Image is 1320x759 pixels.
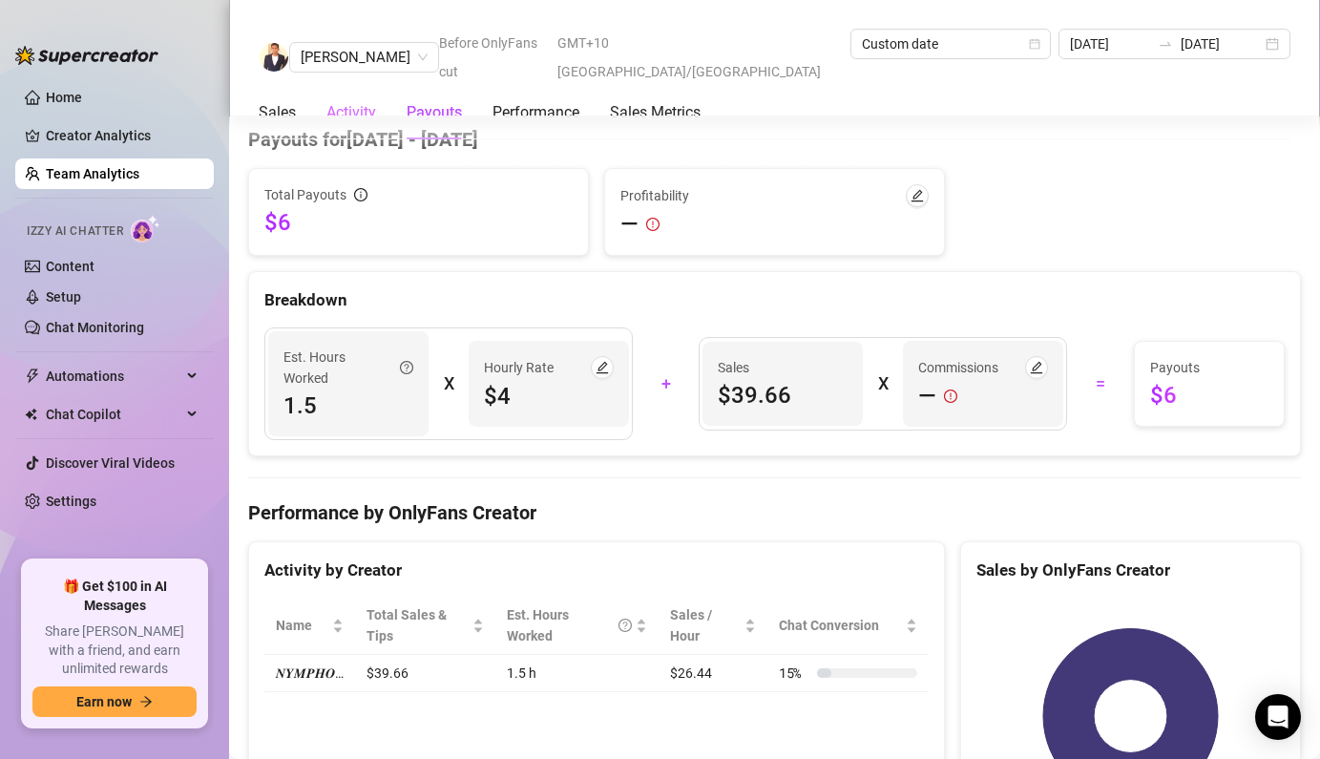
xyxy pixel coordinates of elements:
span: edit [596,361,609,374]
input: End date [1181,33,1262,54]
div: + [644,369,688,399]
span: Sales [718,357,848,378]
div: Sales [259,101,296,124]
span: Earn now [76,694,132,709]
th: Chat Conversion [767,597,929,655]
div: Activity by Creator [264,558,929,583]
img: John Sean Flores [260,43,288,72]
article: Commissions [918,357,998,378]
span: Custom date [862,30,1039,58]
div: Performance [492,101,579,124]
span: edit [1030,361,1043,374]
img: Chat Copilot [25,408,37,421]
span: Share [PERSON_NAME] with a friend, and earn unlimited rewards [32,622,197,679]
div: Sales Metrics [610,101,701,124]
th: Total Sales & Tips [355,597,495,655]
span: exclamation-circle [944,381,957,411]
span: Sales / Hour [670,604,741,646]
span: John Sean Flores [301,43,428,72]
th: Sales / Hour [659,597,767,655]
article: Hourly Rate [484,357,554,378]
input: Start date [1070,33,1151,54]
span: $39.66 [718,380,848,411]
div: Open Intercom Messenger [1255,694,1301,740]
a: Creator Analytics [46,120,199,151]
div: Est. Hours Worked [507,604,632,646]
span: $6 [264,207,573,238]
span: 15 % [779,663,809,684]
div: Sales by OnlyFans Creator [976,558,1285,583]
span: Automations [46,361,181,391]
h4: Payouts for [DATE] - [DATE] [248,126,1301,153]
span: $4 [484,381,614,411]
span: Name [276,615,328,636]
span: $6 [1150,380,1268,411]
span: swap-right [1158,36,1173,52]
span: Payouts [1150,357,1268,378]
div: Est. Hours Worked [283,347,413,389]
span: to [1158,36,1173,52]
span: — [918,381,936,411]
span: edit [911,189,924,202]
span: Chat Conversion [779,615,902,636]
span: Total Payouts [264,184,346,205]
h4: Performance by OnlyFans Creator [248,499,1301,526]
button: Earn nowarrow-right [32,686,197,717]
span: Chat Copilot [46,399,181,430]
div: Activity [326,101,376,124]
span: info-circle [354,188,367,201]
span: Before OnlyFans cut [439,29,546,86]
a: Chat Monitoring [46,320,144,335]
span: calendar [1029,38,1040,50]
span: question-circle [400,347,413,389]
div: = [1079,369,1122,399]
td: $39.66 [355,655,495,692]
a: Content [46,259,94,274]
td: 𝑵𝒀𝑴𝑷𝑯𝑶… [264,655,355,692]
a: Setup [46,289,81,305]
span: Izzy AI Chatter [27,222,123,241]
a: Home [46,90,82,105]
a: Settings [46,494,96,509]
span: question-circle [618,604,632,646]
div: X [878,369,888,399]
td: $26.44 [659,655,767,692]
td: 1.5 h [495,655,659,692]
span: — [620,209,639,240]
span: arrow-right [139,695,153,708]
span: Profitability [620,185,689,206]
div: Payouts [407,101,462,124]
img: AI Chatter [131,215,160,242]
span: GMT+10 [GEOGRAPHIC_DATA]/[GEOGRAPHIC_DATA] [557,29,839,86]
div: Breakdown [264,287,1285,313]
img: logo-BBDzfeDw.svg [15,46,158,65]
a: Discover Viral Videos [46,455,175,471]
span: 🎁 Get $100 in AI Messages [32,578,197,615]
a: Team Analytics [46,166,139,181]
span: exclamation-circle [646,218,660,231]
span: Total Sales & Tips [367,604,469,646]
span: thunderbolt [25,369,40,384]
span: 1.5 [283,390,413,421]
div: X [444,369,453,399]
th: Name [264,597,355,655]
